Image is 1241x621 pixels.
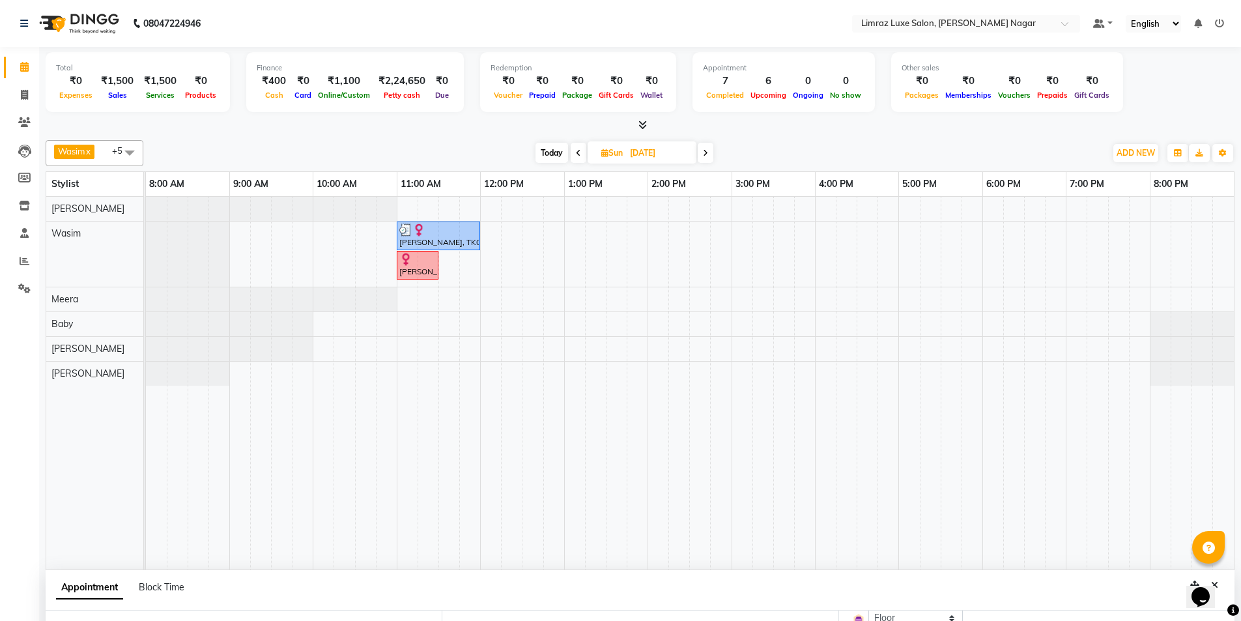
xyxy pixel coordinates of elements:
span: Sun [598,148,626,158]
div: [PERSON_NAME], TK01, 11:00 AM-12:00 PM, Styling - Director (Women),Styling - Hair Trim (Women) (₹... [398,224,479,248]
a: 3:00 PM [732,175,773,194]
div: ₹1,500 [96,74,139,89]
span: Petty cash [380,91,423,100]
div: ₹2,24,650 [373,74,431,89]
div: ₹0 [182,74,220,89]
iframe: chat widget [1186,569,1228,608]
span: Block Time [139,581,184,593]
div: 7 [703,74,747,89]
span: Memberships [942,91,995,100]
img: logo [33,5,122,42]
span: Package [559,91,595,100]
div: ₹0 [995,74,1034,89]
span: Voucher [491,91,526,100]
div: ₹0 [431,74,453,89]
span: Stylist [51,178,79,190]
span: Vouchers [995,91,1034,100]
span: Gift Cards [595,91,637,100]
div: ₹0 [1071,74,1113,89]
a: 8:00 AM [146,175,188,194]
span: Services [143,91,178,100]
span: Today [535,143,568,163]
div: Redemption [491,63,666,74]
span: No show [827,91,864,100]
span: [PERSON_NAME] [51,343,124,354]
span: Due [432,91,452,100]
div: 0 [827,74,864,89]
div: ₹0 [902,74,942,89]
a: 4:00 PM [816,175,857,194]
a: 7:00 PM [1066,175,1107,194]
a: 10:00 AM [313,175,360,194]
span: Completed [703,91,747,100]
a: 2:00 PM [648,175,689,194]
span: Expenses [56,91,96,100]
div: 0 [790,74,827,89]
span: Meera [51,293,78,305]
a: 11:00 AM [397,175,444,194]
a: 5:00 PM [899,175,940,194]
div: [PERSON_NAME], TK02, 11:00 AM-11:30 AM, Styling - Director (Women) [398,253,437,278]
span: Wasim [58,146,85,156]
div: ₹0 [595,74,637,89]
div: ₹0 [1034,74,1071,89]
div: ₹0 [559,74,595,89]
div: ₹1,500 [139,74,182,89]
span: Upcoming [747,91,790,100]
span: Products [182,91,220,100]
a: 9:00 AM [230,175,272,194]
div: ₹0 [637,74,666,89]
div: ₹400 [257,74,291,89]
div: Appointment [703,63,864,74]
span: Online/Custom [315,91,373,100]
span: Wasim [51,227,81,239]
span: Prepaids [1034,91,1071,100]
div: 6 [747,74,790,89]
button: ADD NEW [1113,144,1158,162]
a: x [85,146,91,156]
span: Baby [51,318,73,330]
span: [PERSON_NAME] [51,203,124,214]
span: [PERSON_NAME] [51,368,124,379]
div: Total [56,63,220,74]
div: ₹0 [526,74,559,89]
input: 2025-08-31 [626,143,691,163]
span: Appointment [56,576,123,599]
a: 8:00 PM [1150,175,1191,194]
span: Packages [902,91,942,100]
div: ₹0 [291,74,315,89]
span: Gift Cards [1071,91,1113,100]
div: Other sales [902,63,1113,74]
div: ₹0 [942,74,995,89]
div: Finance [257,63,453,74]
b: 08047224946 [143,5,201,42]
span: Cash [262,91,287,100]
a: 12:00 PM [481,175,527,194]
span: ADD NEW [1117,148,1155,158]
div: ₹1,100 [315,74,373,89]
a: 6:00 PM [983,175,1024,194]
span: Wallet [637,91,666,100]
div: ₹0 [491,74,526,89]
a: 1:00 PM [565,175,606,194]
span: Ongoing [790,91,827,100]
div: ₹0 [56,74,96,89]
span: Card [291,91,315,100]
span: +5 [112,145,132,156]
span: Prepaid [526,91,559,100]
span: Sales [105,91,130,100]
